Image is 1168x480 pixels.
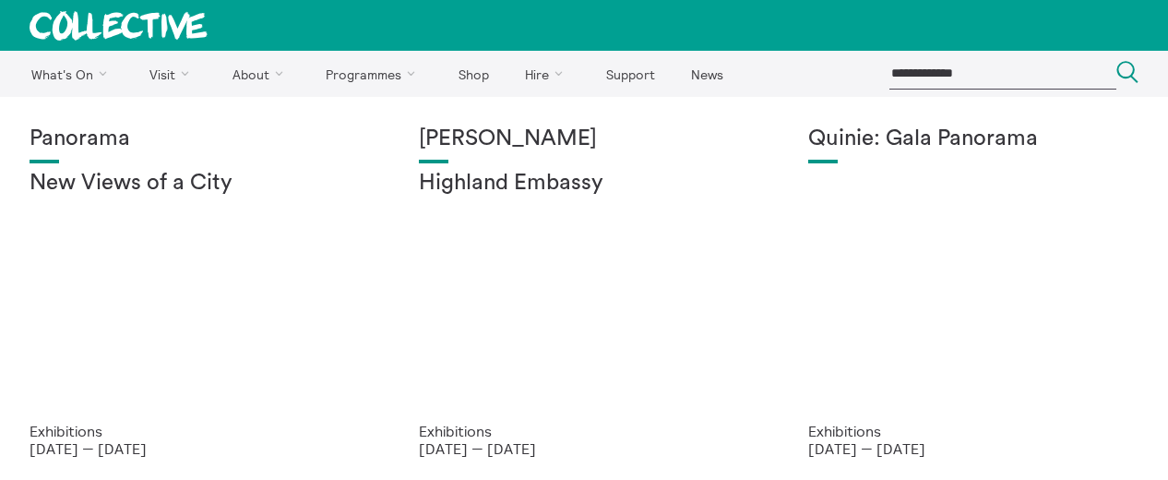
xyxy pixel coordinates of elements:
[419,171,749,197] h2: Highland Embassy
[808,423,1138,439] p: Exhibitions
[30,126,360,152] h1: Panorama
[419,423,749,439] p: Exhibitions
[134,51,213,97] a: Visit
[310,51,439,97] a: Programmes
[30,171,360,197] h2: New Views of a City
[419,440,749,457] p: [DATE] — [DATE]
[674,51,739,97] a: News
[30,423,360,439] p: Exhibitions
[590,51,671,97] a: Support
[419,126,749,152] h1: [PERSON_NAME]
[442,51,505,97] a: Shop
[509,51,587,97] a: Hire
[216,51,306,97] a: About
[30,440,360,457] p: [DATE] — [DATE]
[808,440,1138,457] p: [DATE] — [DATE]
[15,51,130,97] a: What's On
[808,126,1138,152] h1: Quinie: Gala Panorama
